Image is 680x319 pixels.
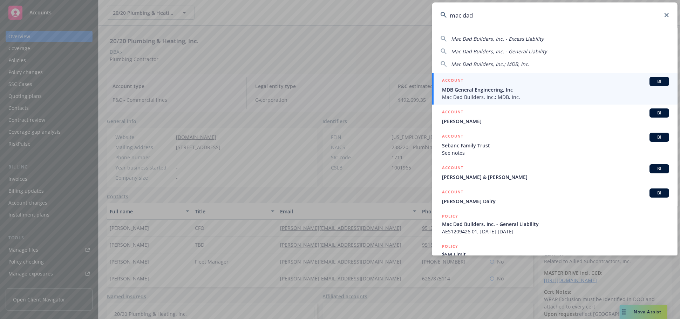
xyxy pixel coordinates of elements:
a: ACCOUNTBI[PERSON_NAME] & [PERSON_NAME] [432,160,678,185]
span: [PERSON_NAME] Dairy [442,198,669,205]
span: Mac Dad Builders, Inc.; MDB, Inc. [451,61,529,67]
h5: ACCOUNT [442,77,463,85]
a: ACCOUNTBI[PERSON_NAME] [432,105,678,129]
span: [PERSON_NAME] & [PERSON_NAME] [442,173,669,181]
span: BI [652,190,666,196]
span: Mac Dad Builders, Inc. - General Liability [451,48,547,55]
span: MDB General Engineering, Inc [442,86,669,93]
span: Mac Dad Builders, Inc. - General Liability [442,220,669,228]
h5: ACCOUNT [442,188,463,197]
h5: ACCOUNT [442,108,463,117]
h5: POLICY [442,213,458,220]
a: ACCOUNTBI[PERSON_NAME] Dairy [432,185,678,209]
h5: ACCOUNT [442,164,463,173]
span: AES1209426 01, [DATE]-[DATE] [442,228,669,235]
a: ACCOUNTBISebanc Family TrustSee notes [432,129,678,160]
a: POLICY$5M Limit [432,239,678,269]
span: [PERSON_NAME] [442,118,669,125]
a: ACCOUNTBIMDB General Engineering, IncMac Dad Builders, Inc.; MDB, Inc. [432,73,678,105]
span: Mac Dad Builders, Inc.; MDB, Inc. [442,93,669,101]
span: See notes [442,149,669,157]
h5: POLICY [442,243,458,250]
span: Sebanc Family Trust [442,142,669,149]
span: BI [652,166,666,172]
span: $5M Limit [442,251,669,258]
span: Mac Dad Builders, Inc. - Excess Liability [451,35,544,42]
input: Search... [432,2,678,28]
span: BI [652,110,666,116]
h5: ACCOUNT [442,133,463,141]
span: BI [652,134,666,140]
span: BI [652,78,666,85]
a: POLICYMac Dad Builders, Inc. - General LiabilityAES1209426 01, [DATE]-[DATE] [432,209,678,239]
